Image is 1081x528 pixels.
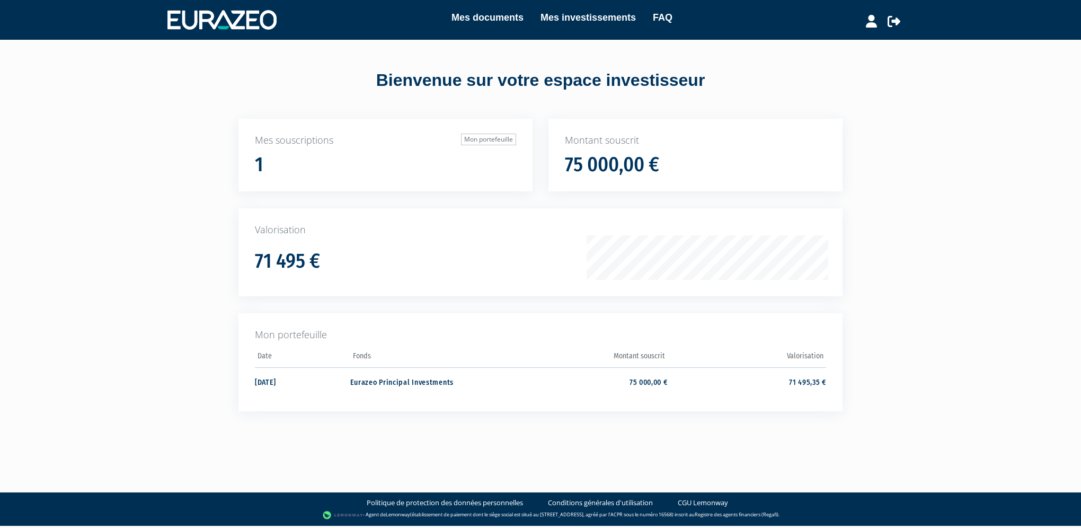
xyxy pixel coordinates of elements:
[255,154,263,176] h1: 1
[255,328,826,342] p: Mon portefeuille
[367,498,523,508] a: Politique de protection des données personnelles
[695,511,778,518] a: Registre des agents financiers (Regafi)
[668,348,826,368] th: Valorisation
[509,367,667,395] td: 75 000,00 €
[678,498,728,508] a: CGU Lemonway
[668,367,826,395] td: 71 495,35 €
[350,367,509,395] td: Eurazeo Principal Investments
[461,134,516,145] a: Mon portefeuille
[565,154,659,176] h1: 75 000,00 €
[255,367,350,395] td: [DATE]
[255,250,320,272] h1: 71 495 €
[548,498,653,508] a: Conditions générales d'utilisation
[451,10,524,25] a: Mes documents
[167,10,277,29] img: 1732889491-logotype_eurazeo_blanc_rvb.png
[215,68,866,93] div: Bienvenue sur votre espace investisseur
[386,511,410,518] a: Lemonway
[255,223,826,237] p: Valorisation
[255,348,350,368] th: Date
[11,510,1070,521] div: - Agent de (établissement de paiement dont le siège social est situé au [STREET_ADDRESS], agréé p...
[323,510,364,521] img: logo-lemonway.png
[540,10,636,25] a: Mes investissements
[350,348,509,368] th: Fonds
[509,348,667,368] th: Montant souscrit
[565,134,826,147] p: Montant souscrit
[653,10,672,25] a: FAQ
[255,134,516,147] p: Mes souscriptions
